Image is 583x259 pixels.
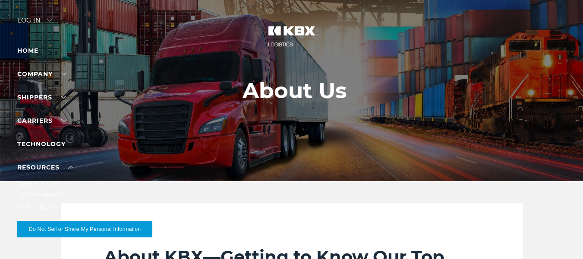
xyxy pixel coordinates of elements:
[17,93,66,101] a: SHIPPERS
[17,192,65,198] a: Infographics
[17,70,66,78] a: Company
[17,163,73,171] a: RESOURCES
[259,17,324,55] img: kbx logo
[17,140,66,148] a: Technology
[243,78,347,103] h1: About Us
[17,17,52,30] div: Log in
[17,180,61,187] a: Case Studies
[17,47,38,54] a: Home
[17,204,58,210] a: In The News
[47,19,52,22] img: arrow
[17,117,66,125] a: Carriers
[17,221,152,237] button: Do Not Sell or Share My Personal Information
